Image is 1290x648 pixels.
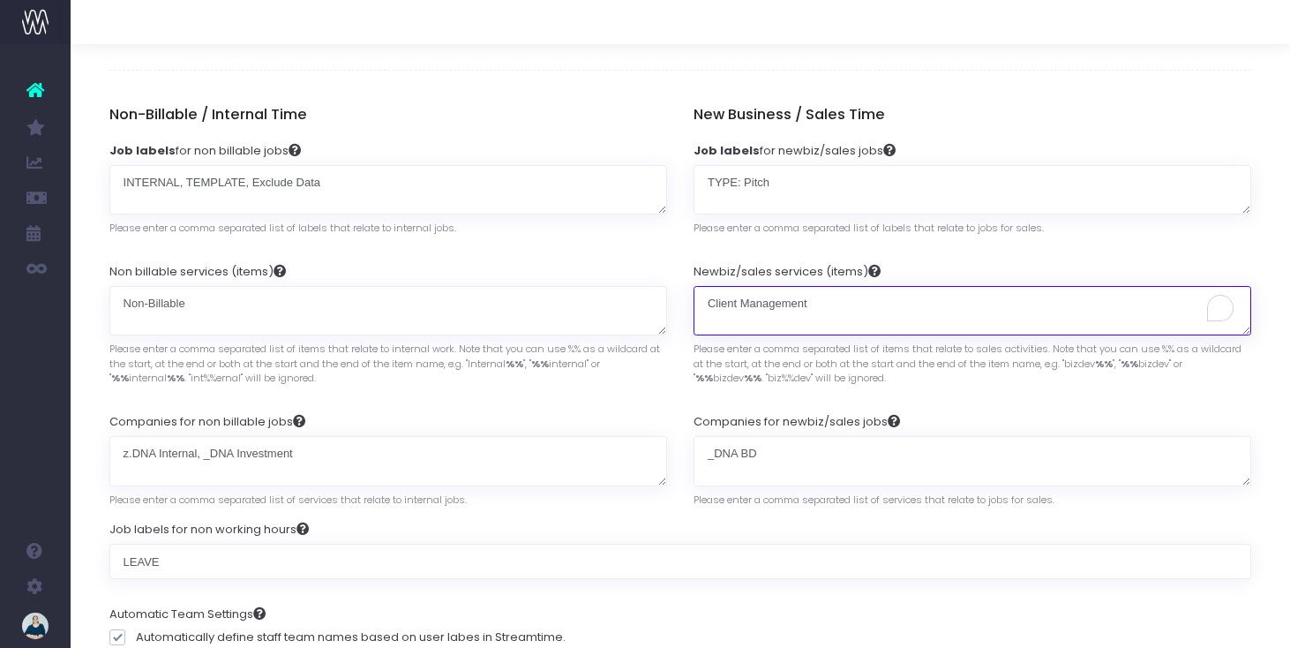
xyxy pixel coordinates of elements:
strong: %% [744,371,761,385]
strong: %% [506,357,523,371]
textarea: To enrich screen reader interactions, please activate Accessibility in Grammarly extension settings [694,286,1251,336]
textarea: TYPE: Pitch [694,165,1251,215]
span: Please enter a comma separated list of items that relate to sales activities. Note that you can u... [694,335,1251,386]
textarea: INTERNAL, TEMPLATE, Exclude Data [109,165,667,215]
span: Please enter a comma separated list of labels that relate to internal jobs. [109,215,456,236]
label: Companies for non billable jobs [109,413,305,431]
span: Please enter a comma separated list of labels that relate to jobs for sales. [694,215,1044,236]
img: images/default_profile_image.png [22,613,49,639]
strong: Job labels [694,142,760,159]
h5: Non-Billable / Internal Time [109,106,667,124]
label: Non billable services (items) [109,263,286,281]
label: for newbiz/sales jobs [694,142,896,160]
label: Job labels for non working hours [109,521,309,539]
strong: %% [531,357,549,371]
textarea: Non-Billable [109,286,667,336]
label: Companies for newbiz/sales jobs [694,413,900,431]
span: Please enter a comma separated list of services that relate to internal jobs. [109,486,467,508]
label: Automatic Team Settings [109,606,266,623]
span: Please enter a comma separated list of services that relate to jobs for sales. [694,486,1054,508]
textarea: _DNA BD [694,436,1251,486]
strong: Job labels [109,142,176,159]
strong: %% [167,371,184,385]
label: Automatically define staff team names based on user labes in Streamtime. [109,629,566,646]
label: for non billable jobs [109,142,301,160]
strong: %% [111,371,129,385]
label: Newbiz/sales services (items) [694,263,881,281]
span: Please enter a comma separated list of items that relate to internal work. Note that you can use ... [109,335,667,386]
strong: %% [1121,357,1138,371]
strong: %% [695,371,713,385]
textarea: z.DNA Internal, _DNA Investment [109,436,667,486]
h5: New Business / Sales Time [694,106,1251,124]
strong: %% [1095,357,1113,371]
